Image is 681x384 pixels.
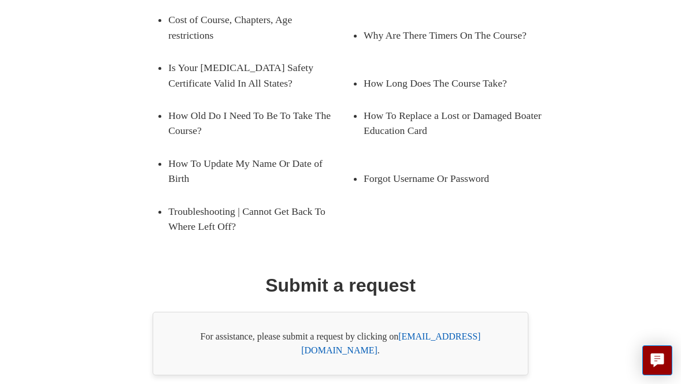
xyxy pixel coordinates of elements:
[364,162,530,195] a: Forgot Username Or Password
[168,195,352,243] a: Troubleshooting | Cannot Get Back To Where Left Off?
[168,51,352,99] a: Is Your [MEDICAL_DATA] Safety Certificate Valid In All States?
[265,271,416,299] h1: Submit a request
[168,147,335,195] a: How To Update My Name Or Date of Birth
[642,345,672,375] button: Live chat
[301,331,480,355] a: [EMAIL_ADDRESS][DOMAIN_NAME]
[153,312,528,375] div: For assistance, please submit a request by clicking on .
[364,99,547,147] a: How To Replace a Lost or Damaged Boater Education Card
[364,67,530,99] a: How Long Does The Course Take?
[364,19,530,51] a: Why Are There Timers On The Course?
[168,3,335,51] a: Cost of Course, Chapters, Age restrictions
[168,99,335,147] a: How Old Do I Need To Be To Take The Course?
